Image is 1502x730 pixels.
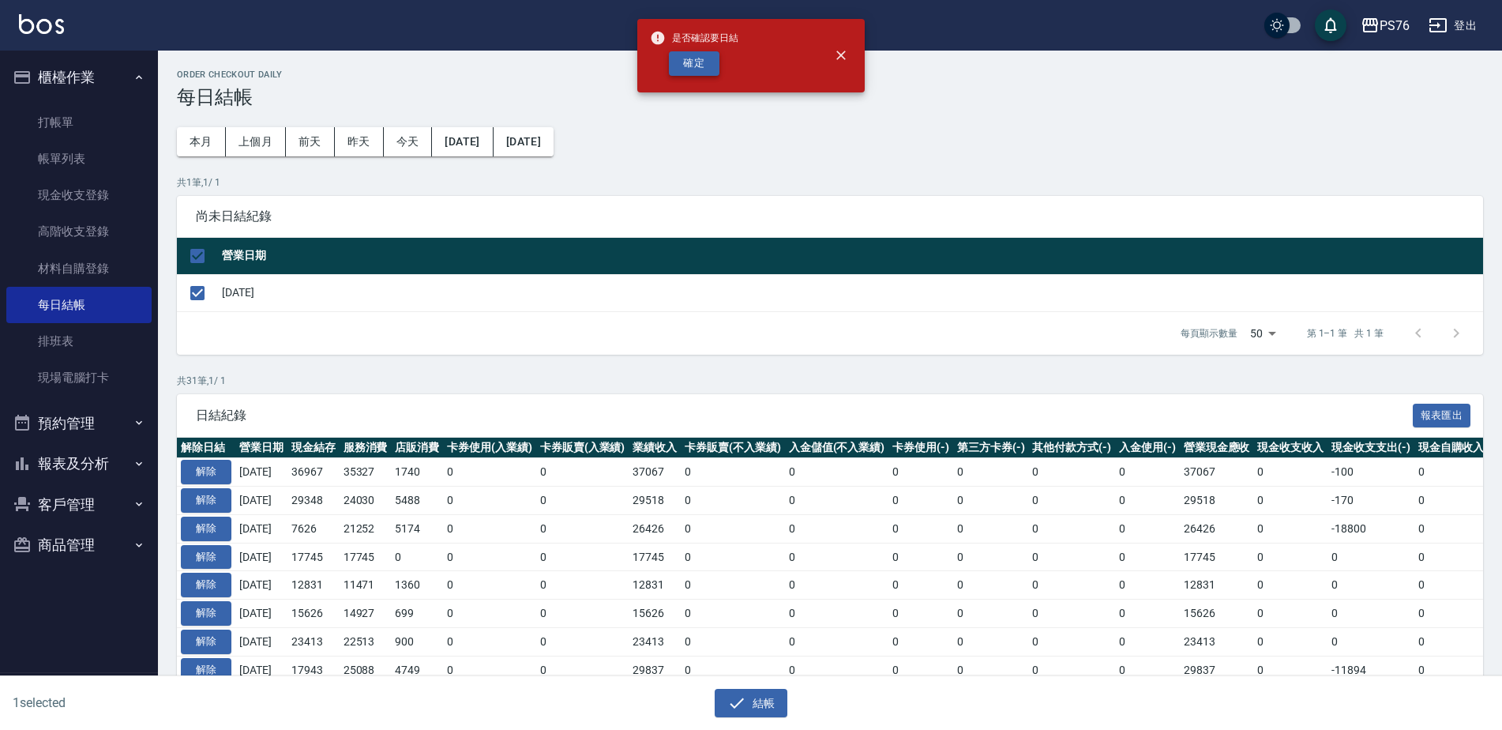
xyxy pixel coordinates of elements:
[1028,514,1115,543] td: 0
[1253,438,1327,458] th: 現金收支收入
[1253,656,1327,684] td: 0
[391,571,443,600] td: 1360
[432,127,493,156] button: [DATE]
[181,601,231,626] button: 解除
[1181,326,1237,341] p: 每頁顯示數量
[536,438,629,458] th: 卡券販賣(入業績)
[650,30,738,46] span: 是否確認要日結
[1327,438,1414,458] th: 現金收支支出(-)
[888,438,953,458] th: 卡券使用(-)
[785,438,889,458] th: 入金儲值(不入業績)
[888,656,953,684] td: 0
[287,514,340,543] td: 7626
[340,487,392,515] td: 24030
[1327,487,1414,515] td: -170
[953,656,1029,684] td: 0
[1028,600,1115,628] td: 0
[235,514,287,543] td: [DATE]
[181,460,231,484] button: 解除
[443,627,536,656] td: 0
[536,543,629,571] td: 0
[1354,9,1416,42] button: PS76
[6,525,152,566] button: 商品管理
[1253,487,1327,515] td: 0
[1253,543,1327,571] td: 0
[443,600,536,628] td: 0
[391,600,443,628] td: 699
[340,514,392,543] td: 21252
[181,573,231,597] button: 解除
[384,127,433,156] button: 今天
[443,458,536,487] td: 0
[1180,656,1254,684] td: 29837
[6,57,152,98] button: 櫃檯作業
[536,514,629,543] td: 0
[235,600,287,628] td: [DATE]
[235,656,287,684] td: [DATE]
[287,487,340,515] td: 29348
[629,487,681,515] td: 29518
[6,484,152,525] button: 客戶管理
[629,543,681,571] td: 17745
[340,543,392,571] td: 17745
[1327,514,1414,543] td: -18800
[1180,600,1254,628] td: 15626
[177,70,1483,80] h2: Order checkout daily
[1115,543,1180,571] td: 0
[1327,543,1414,571] td: 0
[335,127,384,156] button: 昨天
[1414,458,1489,487] td: 0
[235,458,287,487] td: [DATE]
[391,458,443,487] td: 1740
[536,656,629,684] td: 0
[181,517,231,541] button: 解除
[196,408,1413,423] span: 日結紀錄
[953,600,1029,628] td: 0
[1253,514,1327,543] td: 0
[1115,487,1180,515] td: 0
[287,656,340,684] td: 17943
[391,543,443,571] td: 0
[1115,571,1180,600] td: 0
[340,627,392,656] td: 22513
[681,543,785,571] td: 0
[181,545,231,570] button: 解除
[681,571,785,600] td: 0
[1327,627,1414,656] td: 0
[953,438,1029,458] th: 第三方卡券(-)
[1180,571,1254,600] td: 12831
[681,514,785,543] td: 0
[218,238,1483,275] th: 營業日期
[6,250,152,287] a: 材料自購登錄
[340,438,392,458] th: 服務消費
[340,600,392,628] td: 14927
[1115,514,1180,543] td: 0
[1422,11,1483,40] button: 登出
[1115,627,1180,656] td: 0
[235,571,287,600] td: [DATE]
[1253,458,1327,487] td: 0
[1028,627,1115,656] td: 0
[181,488,231,513] button: 解除
[824,38,858,73] button: close
[218,274,1483,311] td: [DATE]
[785,543,889,571] td: 0
[1115,458,1180,487] td: 0
[536,487,629,515] td: 0
[536,627,629,656] td: 0
[1414,571,1489,600] td: 0
[1414,627,1489,656] td: 0
[340,571,392,600] td: 11471
[6,177,152,213] a: 現金收支登錄
[1028,656,1115,684] td: 0
[785,458,889,487] td: 0
[6,104,152,141] a: 打帳單
[494,127,554,156] button: [DATE]
[1115,438,1180,458] th: 入金使用(-)
[681,438,785,458] th: 卡券販賣(不入業績)
[6,323,152,359] a: 排班表
[443,656,536,684] td: 0
[1028,438,1115,458] th: 其他付款方式(-)
[953,514,1029,543] td: 0
[1414,438,1489,458] th: 現金自購收入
